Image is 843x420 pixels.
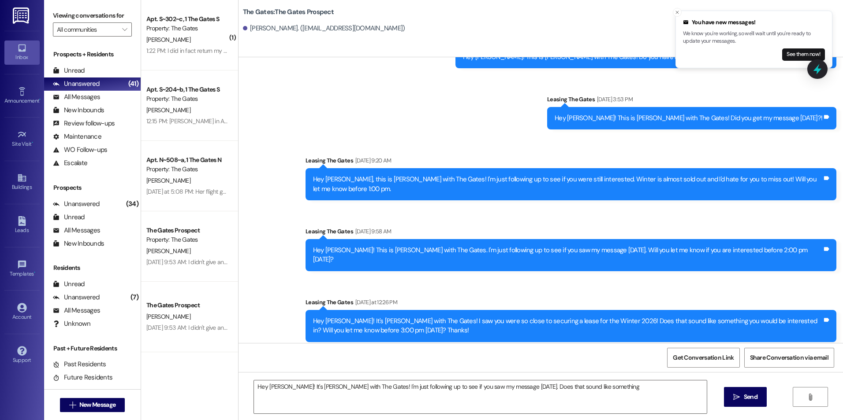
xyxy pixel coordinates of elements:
[53,239,104,248] div: New Inbounds
[32,140,33,146] span: •
[667,348,739,368] button: Get Conversation Link
[146,36,190,44] span: [PERSON_NAME]
[4,214,40,237] a: Leads
[60,398,125,412] button: New Message
[44,50,141,59] div: Prospects + Residents
[146,177,190,184] span: [PERSON_NAME]
[39,96,41,103] span: •
[44,344,141,353] div: Past + Future Residents
[807,394,813,401] i: 
[353,227,392,236] div: [DATE] 9:58 AM
[353,298,397,307] div: [DATE] at 12:26 PM
[595,95,633,104] div: [DATE] 3:53 PM
[126,77,141,91] div: (41)
[313,317,822,335] div: Hey [PERSON_NAME]! It's [PERSON_NAME] with The Gates! I saw you were so close to securing a lease...
[4,127,40,151] a: Site Visit •
[79,400,116,409] span: New Message
[744,392,757,402] span: Send
[243,24,405,33] div: [PERSON_NAME]. ([EMAIL_ADDRESS][DOMAIN_NAME])
[555,114,822,123] div: Hey [PERSON_NAME]! This is [PERSON_NAME] with The Gates! Did you get my message [DATE]?!
[146,301,228,310] div: The Gates Prospect
[306,298,836,310] div: Leasing The Gates
[44,263,141,273] div: Residents
[53,9,132,22] label: Viewing conversations for
[53,360,106,369] div: Past Residents
[547,95,836,107] div: Leasing The Gates
[53,293,100,302] div: Unanswered
[53,213,85,222] div: Unread
[306,342,836,355] div: Tagged as:
[53,119,115,128] div: Review follow-ups
[683,30,825,45] p: We know you're working, so we'll wait until you're ready to update your messages.
[34,269,35,276] span: •
[463,52,822,62] div: Hey [PERSON_NAME]! This is [PERSON_NAME] with The Gates! Do you have any questions or need any he...
[53,92,100,102] div: All Messages
[146,117,420,125] div: 12:15 PM: [PERSON_NAME] in Apt. 206 has my apartment keys. Has he brought them into you for check...
[128,291,141,304] div: (7)
[146,247,190,255] span: [PERSON_NAME]
[13,7,31,24] img: ResiDesk Logo
[53,199,100,209] div: Unanswered
[53,373,112,382] div: Future Residents
[53,79,100,88] div: Unanswered
[4,300,40,324] a: Account
[146,85,228,94] div: Apt. S~204~b, 1 The Gates S
[306,156,836,168] div: Leasing The Gates
[146,258,399,266] div: [DATE] 9:53 AM: I didn't give an address so I can come pick it up! I'm here in [GEOGRAPHIC_DATA] :)
[53,280,85,289] div: Unread
[750,353,828,362] span: Share Conversation via email
[53,319,90,328] div: Unknown
[4,343,40,367] a: Support
[673,8,682,17] button: Close toast
[69,402,76,409] i: 
[53,132,101,141] div: Maintenance
[673,353,734,362] span: Get Conversation Link
[683,18,825,27] div: You have new messages!
[53,106,104,115] div: New Inbounds
[313,175,822,194] div: Hey [PERSON_NAME], this is [PERSON_NAME] with The Gates! I'm just following up to see if you were...
[146,15,228,24] div: Apt. S~302~c, 1 The Gates S
[146,165,228,174] div: Property: The Gates
[744,348,834,368] button: Share Conversation via email
[124,197,141,211] div: (34)
[4,41,40,64] a: Inbox
[146,24,228,33] div: Property: The Gates
[53,145,107,155] div: WO Follow-ups
[243,7,334,17] b: The Gates: The Gates Prospect
[313,246,822,265] div: Hey [PERSON_NAME]! This is [PERSON_NAME] with The Gates. I'm just following up to see if you saw ...
[782,48,825,61] button: See them now!
[4,170,40,194] a: Buildings
[146,94,228,103] div: Property: The Gates
[733,394,740,401] i: 
[122,26,127,33] i: 
[4,257,40,281] a: Templates •
[353,156,392,165] div: [DATE] 9:20 AM
[53,226,100,235] div: All Messages
[254,380,706,413] textarea: Hey [PERSON_NAME]! It's [PERSON_NAME] with The Gates! I'm just following up to see if you saw my ...
[146,324,399,332] div: [DATE] 9:53 AM: I didn't give an address so I can come pick it up! I'm here in [GEOGRAPHIC_DATA] :)
[53,158,87,168] div: Escalate
[146,106,190,114] span: [PERSON_NAME]
[146,226,228,235] div: The Gates Prospect
[146,155,228,165] div: Apt. N~508~a, 1 The Gates N
[146,313,190,321] span: [PERSON_NAME]
[44,183,141,192] div: Prospects
[53,306,100,315] div: All Messages
[57,22,118,37] input: All communities
[146,47,271,55] div: 1:22 PM: I did in fact return my key and check out
[146,235,228,244] div: Property: The Gates
[53,66,85,75] div: Unread
[306,227,836,239] div: Leasing The Gates
[146,188,680,195] div: [DATE] at 5:08 PM: Her flight gets in after check in time, and I have to check out before then, s...
[724,387,767,407] button: Send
